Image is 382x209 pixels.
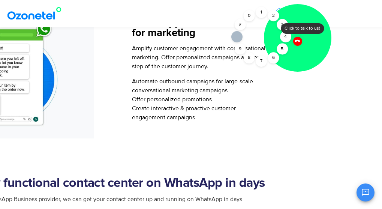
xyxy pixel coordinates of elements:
span: Offer personalized promotions [132,96,212,103]
div: 2 [268,10,279,21]
div: 8 [243,52,255,63]
div: # [234,19,246,30]
div: 5 [277,44,288,55]
h5: WhatsApp CCaaS Platform for marketing [132,17,270,38]
div: 7 [256,56,267,67]
span: Amplify customer engagement with conversational marketing. Offer personalized campaigns at every ... [132,45,265,70]
div: 3 [277,19,288,30]
div: 0 [243,10,255,21]
span: Automate outbound campaigns for large-scale conversational marketing campaigns [132,78,253,94]
button: Open chat [357,183,375,201]
div: 6 [268,52,279,63]
div: 9 [234,44,246,55]
li: Create interactive & proactive customer engagement campaigns [132,104,270,122]
div: 4 [280,31,291,42]
div: 1 [256,7,267,18]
